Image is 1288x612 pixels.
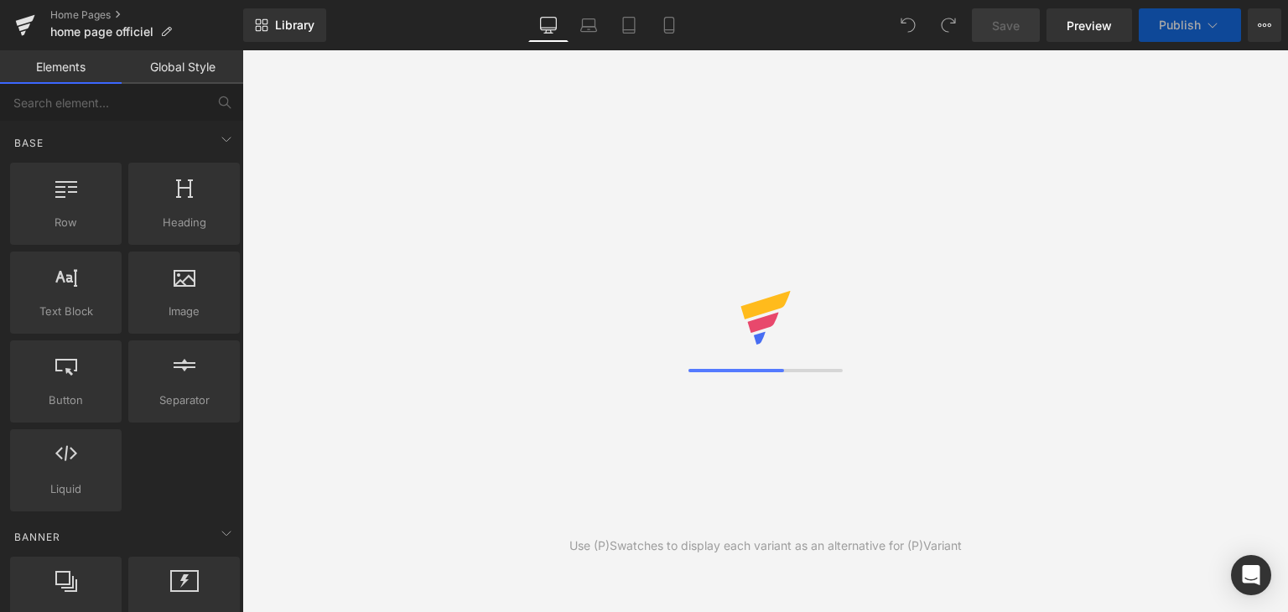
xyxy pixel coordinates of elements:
[275,18,314,33] span: Library
[1231,555,1271,595] div: Open Intercom Messenger
[1248,8,1281,42] button: More
[133,214,235,231] span: Heading
[243,8,326,42] a: New Library
[15,392,117,409] span: Button
[649,8,689,42] a: Mobile
[1139,8,1241,42] button: Publish
[50,8,243,22] a: Home Pages
[1159,18,1201,32] span: Publish
[891,8,925,42] button: Undo
[13,135,45,151] span: Base
[992,17,1020,34] span: Save
[528,8,569,42] a: Desktop
[50,25,153,39] span: home page officiel
[15,480,117,498] span: Liquid
[932,8,965,42] button: Redo
[133,392,235,409] span: Separator
[13,529,62,545] span: Banner
[569,8,609,42] a: Laptop
[15,303,117,320] span: Text Block
[122,50,243,84] a: Global Style
[609,8,649,42] a: Tablet
[1067,17,1112,34] span: Preview
[133,303,235,320] span: Image
[15,214,117,231] span: Row
[569,537,962,555] div: Use (P)Swatches to display each variant as an alternative for (P)Variant
[1046,8,1132,42] a: Preview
